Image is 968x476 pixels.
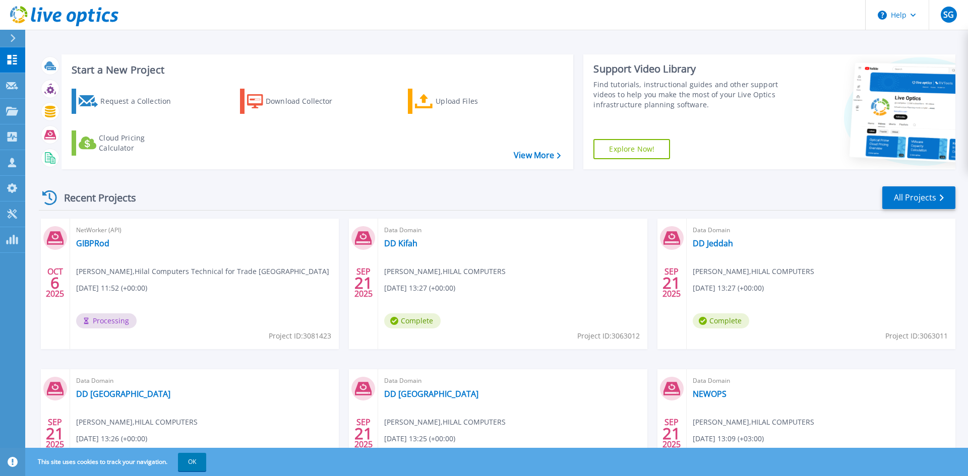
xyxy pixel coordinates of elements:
div: SEP 2025 [354,264,373,301]
div: Cloud Pricing Calculator [99,133,179,153]
a: DD Jeddah [693,238,733,248]
span: 6 [50,279,59,287]
span: Data Domain [693,225,949,236]
div: Find tutorials, instructional guides and other support videos to help you make the most of your L... [593,80,783,110]
span: [DATE] 13:09 (+03:00) [693,433,764,444]
span: 21 [662,429,681,438]
a: GIBPRod [76,238,109,248]
span: Project ID: 3063011 [885,330,948,342]
span: Data Domain [384,375,641,386]
div: SEP 2025 [354,415,373,452]
span: 21 [662,279,681,287]
a: DD [GEOGRAPHIC_DATA] [76,389,170,399]
a: DD [GEOGRAPHIC_DATA] [384,389,478,399]
a: All Projects [882,186,955,209]
span: [PERSON_NAME] , HILAL COMPUTERS [76,417,198,428]
a: NEWOPS [693,389,727,399]
a: View More [514,151,561,160]
span: 21 [46,429,64,438]
h3: Start a New Project [72,64,561,76]
span: [PERSON_NAME] , HILAL COMPUTERS [384,266,506,277]
div: Recent Projects [39,185,150,210]
span: [PERSON_NAME] , Hilal Computers Technical for Trade [GEOGRAPHIC_DATA] [76,266,329,277]
span: Processing [76,313,137,328]
span: 21 [354,429,373,438]
span: Data Domain [693,375,949,386]
span: [PERSON_NAME] , HILAL COMPUTERS [693,266,814,277]
div: SEP 2025 [45,415,65,452]
span: Project ID: 3063012 [577,330,640,342]
span: Data Domain [384,225,641,236]
div: SEP 2025 [662,264,681,301]
span: [DATE] 13:27 (+00:00) [384,283,455,294]
span: Project ID: 3081423 [269,330,331,342]
span: [DATE] 11:52 (+00:00) [76,283,147,294]
span: Complete [693,313,749,328]
a: Download Collector [240,89,352,114]
a: Explore Now! [593,139,670,159]
span: This site uses cookies to track your navigation. [28,453,206,471]
div: Upload Files [436,91,516,111]
div: SEP 2025 [662,415,681,452]
span: Complete [384,313,441,328]
button: OK [178,453,206,471]
span: SG [943,11,954,19]
span: [DATE] 13:26 (+00:00) [76,433,147,444]
span: [DATE] 13:25 (+00:00) [384,433,455,444]
span: Data Domain [76,375,333,386]
div: Request a Collection [100,91,181,111]
div: Download Collector [266,91,346,111]
span: NetWorker (API) [76,225,333,236]
div: OCT 2025 [45,264,65,301]
a: DD Kifah [384,238,417,248]
a: Request a Collection [72,89,184,114]
span: [PERSON_NAME] , HILAL COMPUTERS [384,417,506,428]
span: [PERSON_NAME] , HILAL COMPUTERS [693,417,814,428]
a: Cloud Pricing Calculator [72,130,184,156]
a: Upload Files [408,89,520,114]
span: 21 [354,279,373,287]
span: [DATE] 13:27 (+00:00) [693,283,764,294]
div: Support Video Library [593,62,783,76]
